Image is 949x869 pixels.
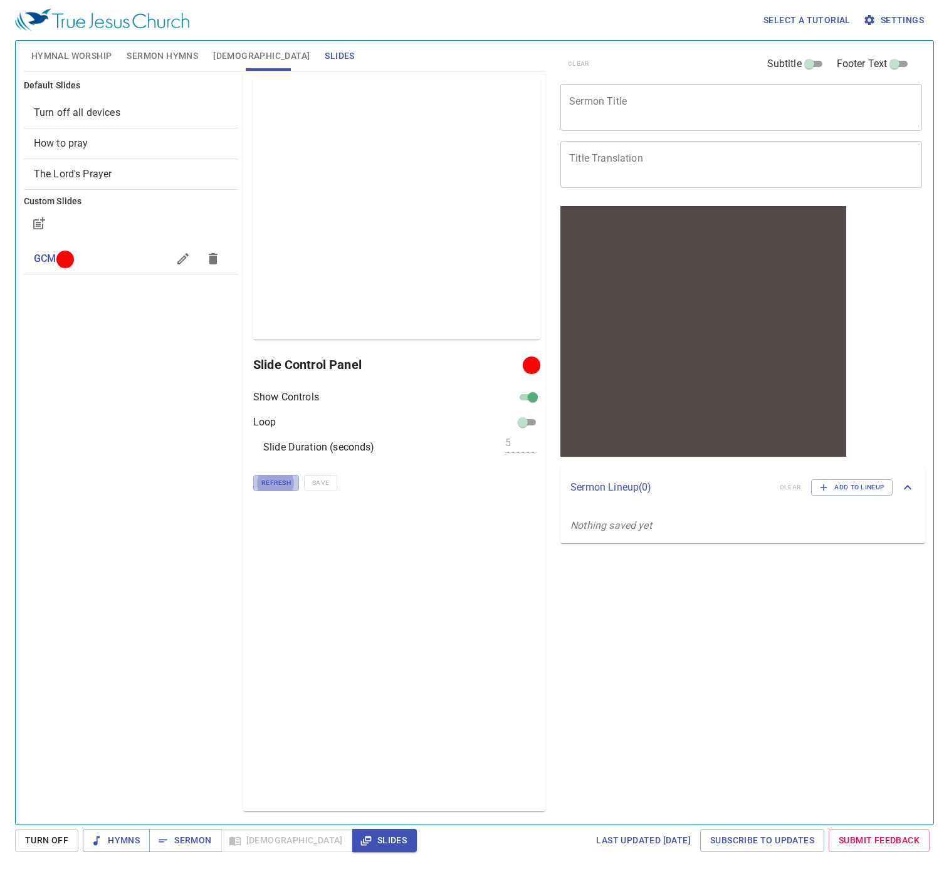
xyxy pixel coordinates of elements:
span: Hymnal Worship [31,48,112,64]
span: Sermon Hymns [127,48,198,64]
span: Select a tutorial [763,13,851,28]
iframe: from-child [555,201,851,462]
div: Turn off all devices [24,98,238,128]
span: Subtitle [767,56,802,71]
div: GCM [24,244,238,274]
a: Last updated [DATE] [591,829,696,852]
button: Slides [352,829,417,852]
h6: Default Slides [24,79,238,93]
span: Last updated [DATE] [596,833,691,848]
span: GCM [34,252,56,264]
p: Show Controls [253,390,319,405]
span: Footer Text [837,56,888,71]
button: Refresh [253,475,299,491]
div: Sermon Lineup(0)clearAdd to Lineup [560,467,925,508]
span: [object Object] [34,107,120,118]
i: Nothing saved yet [570,519,652,531]
button: Sermon [149,829,221,852]
a: Submit Feedback [829,829,930,852]
div: How to pray [24,128,238,159]
span: Slides [362,833,407,848]
span: Slides [325,48,354,64]
span: [object Object] [34,168,112,180]
div: The Lord's Prayer [24,159,238,189]
p: Loop [253,415,276,430]
h6: Custom Slides [24,195,238,209]
h6: Slide Control Panel [253,355,527,375]
span: Add to Lineup [819,482,884,493]
button: Turn Off [15,829,78,852]
span: Settings [866,13,924,28]
img: True Jesus Church [15,9,189,31]
span: [DEMOGRAPHIC_DATA] [213,48,310,64]
span: Turn Off [25,833,68,848]
span: [object Object] [34,137,88,149]
span: Sermon [159,833,211,848]
button: Select a tutorial [758,9,856,32]
p: Sermon Lineup ( 0 ) [570,480,770,495]
span: Submit Feedback [839,833,920,848]
span: Refresh [261,477,291,489]
button: Settings [861,9,929,32]
button: Hymns [83,829,150,852]
button: Add to Lineup [811,479,893,496]
a: Subscribe to Updates [700,829,824,852]
p: Slide Duration (seconds) [263,440,375,455]
span: Subscribe to Updates [710,833,814,848]
span: Hymns [93,833,140,848]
